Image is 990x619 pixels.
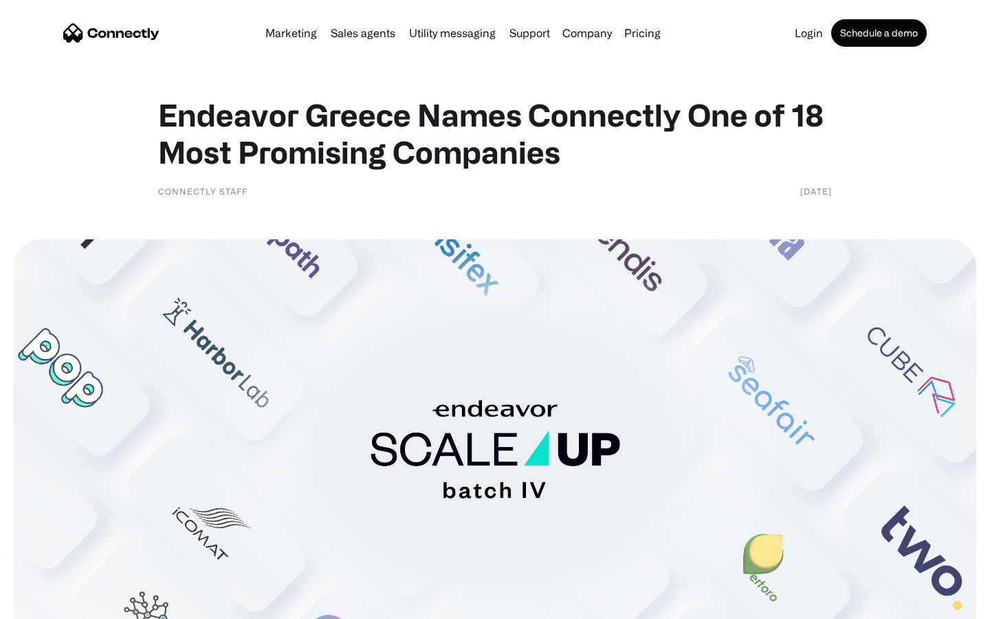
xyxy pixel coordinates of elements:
[158,184,247,198] div: Connectly Staff
[800,184,832,198] div: [DATE]
[325,28,401,39] a: Sales agents
[831,19,927,47] a: Schedule a demo
[619,28,666,39] a: Pricing
[504,28,555,39] a: Support
[14,595,82,614] aside: Language selected: English
[404,28,501,39] a: Utility messaging
[562,23,612,43] div: Company
[27,595,82,614] ul: Language list
[158,96,832,171] h1: Endeavor Greece Names Connectly One of 18 Most Promising Companies
[789,28,828,39] a: Login
[260,28,322,39] a: Marketing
